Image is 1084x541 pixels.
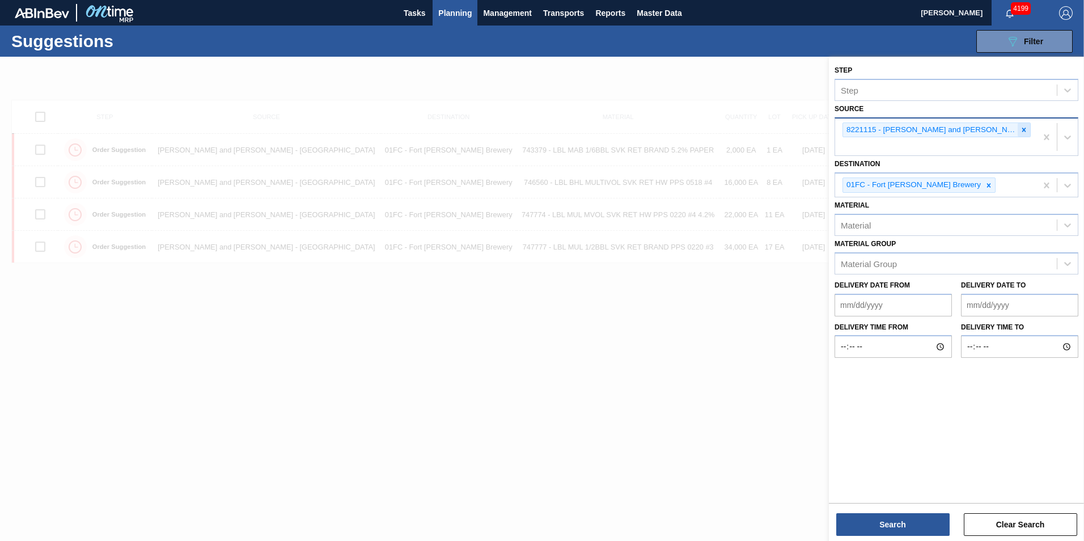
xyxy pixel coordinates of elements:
div: Material Group [841,259,897,268]
span: 4199 [1011,2,1031,15]
input: mm/dd/yyyy [961,294,1078,316]
button: Notifications [992,5,1028,21]
label: Destination [835,160,880,168]
span: Management [483,6,532,20]
div: 01FC - Fort [PERSON_NAME] Brewery [843,178,983,192]
div: Material [841,220,871,230]
label: Delivery Date from [835,281,910,289]
label: Delivery Date to [961,281,1026,289]
span: Transports [543,6,584,20]
span: Master Data [637,6,681,20]
span: Tasks [402,6,427,20]
input: mm/dd/yyyy [835,294,952,316]
span: Planning [438,6,472,20]
label: Material Group [835,240,896,248]
label: Delivery time from [835,319,952,336]
label: Material [835,201,869,209]
img: Logout [1059,6,1073,20]
div: 8221115 - [PERSON_NAME] and [PERSON_NAME] - [GEOGRAPHIC_DATA] [843,123,1018,137]
div: Step [841,85,858,95]
label: Source [835,105,863,113]
label: Step [835,66,852,74]
button: Filter [976,30,1073,53]
span: Filter [1024,37,1043,46]
img: TNhmsLtSVTkK8tSr43FrP2fwEKptu5GPRR3wAAAABJRU5ErkJggg== [15,8,69,18]
h1: Suggestions [11,35,213,48]
label: Delivery time to [961,319,1078,336]
span: Reports [595,6,625,20]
